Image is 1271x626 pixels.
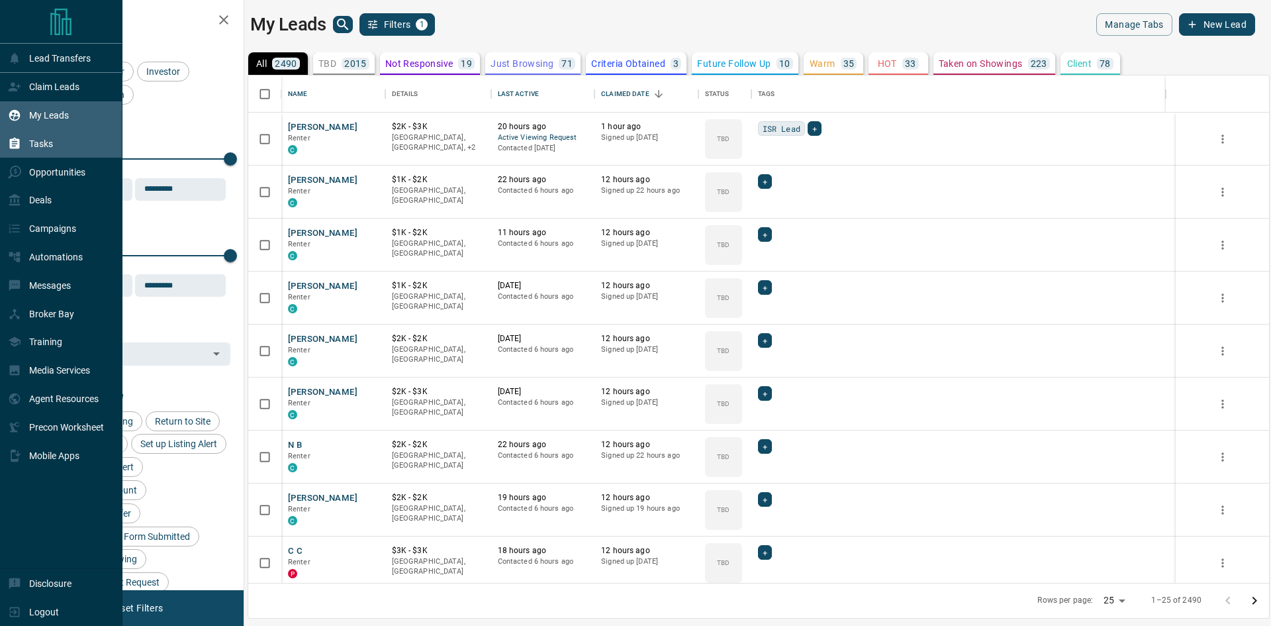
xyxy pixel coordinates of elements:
p: Contacted [DATE] [498,143,588,154]
p: TBD [717,346,730,356]
p: Contacted 6 hours ago [498,185,588,196]
button: [PERSON_NAME] [288,121,357,134]
p: 12 hours ago [601,386,692,397]
p: TBD [318,59,336,68]
button: more [1213,235,1233,255]
button: more [1213,447,1233,467]
button: more [1213,341,1233,361]
p: $1K - $2K [392,174,485,185]
p: Rows per page: [1037,595,1093,606]
div: + [758,545,772,560]
span: + [812,122,817,135]
span: 1 [417,20,426,29]
p: 22 hours ago [498,174,588,185]
span: Renter [288,505,310,513]
span: + [763,440,767,453]
button: Open [207,344,226,363]
p: Signed up [DATE] [601,238,692,249]
button: [PERSON_NAME] [288,333,357,346]
p: 1–25 of 2490 [1151,595,1201,606]
p: Signed up 22 hours ago [601,185,692,196]
span: + [763,334,767,347]
p: 12 hours ago [601,174,692,185]
p: [GEOGRAPHIC_DATA], [GEOGRAPHIC_DATA] [392,238,485,259]
p: Just Browsing [491,59,553,68]
button: Filters1 [359,13,436,36]
p: 20 hours ago [498,121,588,132]
p: 223 [1031,59,1047,68]
div: Details [392,76,418,113]
p: 33 [905,59,916,68]
p: [DATE] [498,280,588,291]
div: condos.ca [288,198,297,207]
p: Contacted 6 hours ago [498,291,588,302]
p: Warm [810,59,835,68]
div: Claimed Date [594,76,698,113]
p: 3 [673,59,679,68]
div: Last Active [498,76,539,113]
p: Signed up [DATE] [601,397,692,408]
span: Set up Listing Alert [136,439,222,449]
p: $1K - $2K [392,280,485,291]
h1: My Leads [250,14,326,35]
p: 19 hours ago [498,492,588,503]
button: more [1213,129,1233,149]
p: $2K - $2K [392,492,485,503]
p: 12 hours ago [601,333,692,344]
div: Set up Listing Alert [131,434,226,454]
div: + [758,280,772,295]
p: TBD [717,399,730,409]
p: 12 hours ago [601,545,692,556]
p: 22 hours ago [498,439,588,450]
p: Signed up [DATE] [601,132,692,143]
p: Signed up [DATE] [601,556,692,567]
div: condos.ca [288,410,297,419]
button: [PERSON_NAME] [288,174,357,187]
p: TBD [717,187,730,197]
p: Future Follow Up [697,59,771,68]
span: Renter [288,134,310,142]
div: Tags [751,76,1166,113]
span: + [763,228,767,241]
p: TBD [717,452,730,462]
div: + [758,333,772,348]
p: [GEOGRAPHIC_DATA], [GEOGRAPHIC_DATA] [392,185,485,206]
div: + [758,227,772,242]
span: Renter [288,346,310,354]
p: 2015 [344,59,367,68]
button: Manage Tabs [1096,13,1172,36]
div: Return to Site [146,411,220,431]
p: [DATE] [498,333,588,344]
div: Last Active [491,76,595,113]
span: + [763,175,767,188]
p: [GEOGRAPHIC_DATA], [GEOGRAPHIC_DATA] [392,450,485,471]
div: Details [385,76,491,113]
p: Criteria Obtained [591,59,665,68]
button: Go to next page [1241,588,1268,614]
p: 12 hours ago [601,439,692,450]
span: Active Viewing Request [498,132,588,144]
div: + [758,174,772,189]
h2: Filters [42,13,230,29]
button: more [1213,288,1233,308]
p: [GEOGRAPHIC_DATA], [GEOGRAPHIC_DATA] [392,291,485,312]
button: more [1213,500,1233,520]
p: $2K - $3K [392,386,485,397]
p: TBD [717,293,730,303]
p: Contacted 6 hours ago [498,503,588,514]
p: 1 hour ago [601,121,692,132]
button: Reset Filters [101,597,171,619]
p: Signed up [DATE] [601,344,692,355]
p: TBD [717,505,730,515]
span: Renter [288,558,310,566]
p: HOT [878,59,897,68]
button: N B [288,439,302,452]
div: + [808,121,822,136]
p: All [256,59,267,68]
p: $2K - $2K [392,333,485,344]
p: Contacted 6 hours ago [498,238,588,249]
p: $2K - $2K [392,439,485,450]
p: Client [1067,59,1092,68]
button: New Lead [1179,13,1255,36]
div: Claimed Date [601,76,649,113]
